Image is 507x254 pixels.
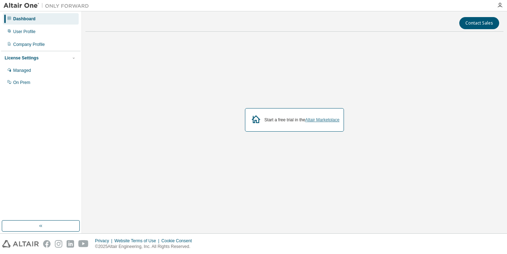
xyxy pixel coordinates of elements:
[78,240,89,248] img: youtube.svg
[305,117,339,122] a: Altair Marketplace
[43,240,51,248] img: facebook.svg
[55,240,62,248] img: instagram.svg
[5,55,38,61] div: License Settings
[13,29,36,35] div: User Profile
[95,244,196,250] p: © 2025 Altair Engineering, Inc. All Rights Reserved.
[13,16,36,22] div: Dashboard
[13,68,31,73] div: Managed
[67,240,74,248] img: linkedin.svg
[13,80,30,85] div: On Prem
[4,2,93,9] img: Altair One
[459,17,499,29] button: Contact Sales
[161,238,196,244] div: Cookie Consent
[13,42,45,47] div: Company Profile
[95,238,114,244] div: Privacy
[2,240,39,248] img: altair_logo.svg
[114,238,161,244] div: Website Terms of Use
[265,117,340,123] div: Start a free trial in the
